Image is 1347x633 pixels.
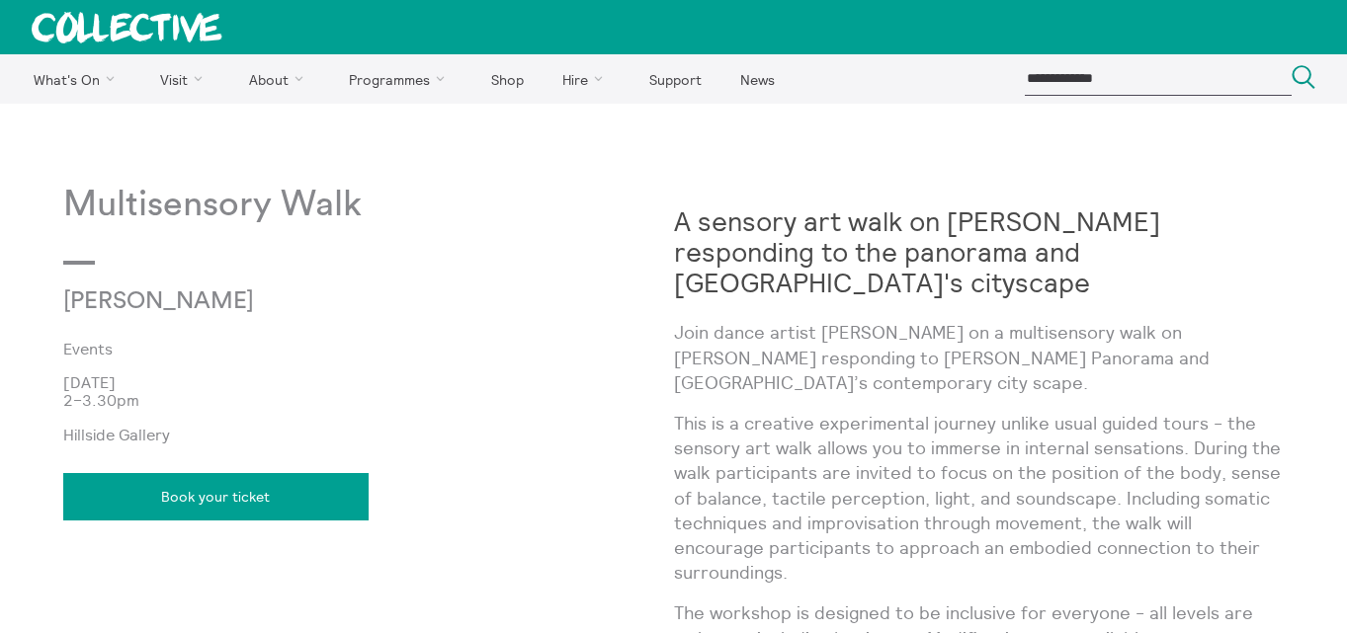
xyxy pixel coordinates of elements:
[143,54,228,104] a: Visit
[332,54,470,104] a: Programmes
[722,54,792,104] a: News
[674,411,1285,585] p: This is a creative experimental journey unlike usual guided tours - the sensory art walk allows y...
[231,54,328,104] a: About
[63,473,369,520] a: Book your ticket
[63,288,470,316] p: [PERSON_NAME]
[631,54,718,104] a: Support
[674,204,1160,299] strong: A sensory art walk on [PERSON_NAME] responding to the panorama and [GEOGRAPHIC_DATA]'s cityscape
[63,340,642,357] a: Events
[473,54,541,104] a: Shop
[63,185,674,225] p: Multisensory Walk
[63,426,674,443] p: Hillside Gallery
[674,320,1285,395] p: Join dance artist [PERSON_NAME] on a multisensory walk on [PERSON_NAME] responding to [PERSON_NAM...
[63,373,674,391] p: [DATE]
[16,54,139,104] a: What's On
[546,54,629,104] a: Hire
[63,391,674,409] p: 2–3.30pm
